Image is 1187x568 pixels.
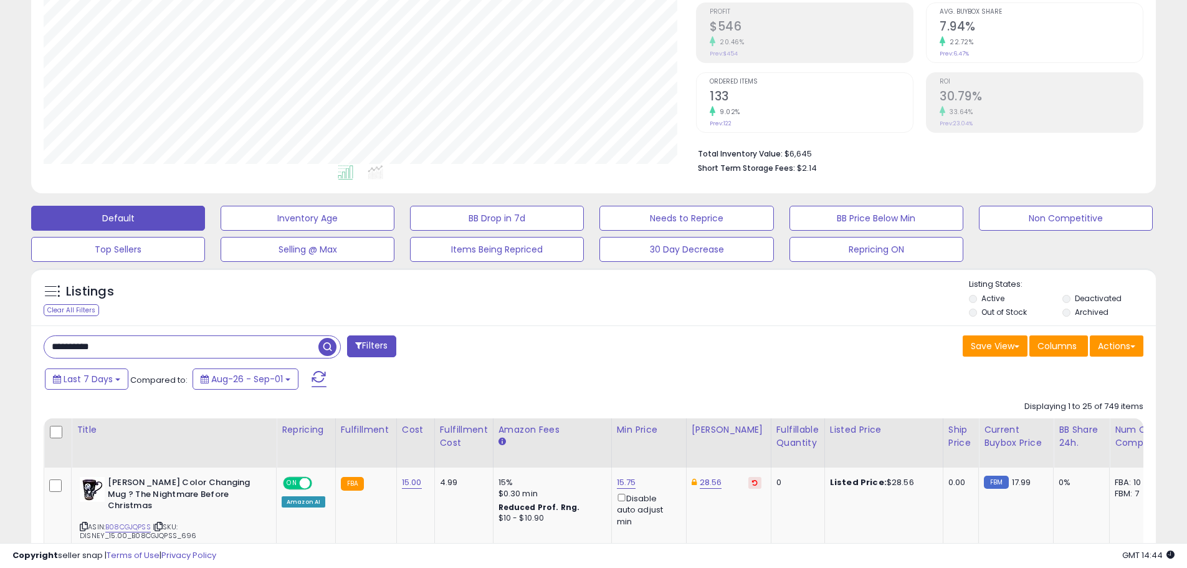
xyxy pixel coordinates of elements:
button: Columns [1029,335,1088,357]
small: Prev: 23.04% [940,120,973,127]
button: Top Sellers [31,237,205,262]
h2: 133 [710,89,913,106]
button: Needs to Reprice [599,206,773,231]
div: $10 - $10.90 [498,513,602,524]
div: Repricing [282,423,330,436]
span: 17.99 [1012,476,1031,488]
button: Selling @ Max [221,237,394,262]
h2: 30.79% [940,89,1143,106]
button: BB Price Below Min [789,206,963,231]
span: Profit [710,9,913,16]
span: Ordered Items [710,79,913,85]
div: Disable auto adjust min [617,491,677,527]
button: Last 7 Days [45,368,128,390]
b: Reduced Prof. Rng. [498,502,580,513]
button: BB Drop in 7d [410,206,584,231]
a: Privacy Policy [161,549,216,561]
div: FBA: 10 [1115,477,1156,488]
a: 28.56 [700,476,722,489]
div: FBM: 7 [1115,488,1156,499]
h5: Listings [66,283,114,301]
small: 33.64% [945,107,973,117]
div: seller snap | | [12,550,216,562]
button: Filters [347,335,396,357]
div: Fulfillment [341,423,391,436]
div: Amazon AI [282,496,325,508]
button: Aug-26 - Sep-01 [193,368,298,390]
div: [PERSON_NAME] [692,423,766,436]
span: Compared to: [130,374,188,386]
small: 22.72% [945,37,973,47]
a: Terms of Use [107,549,160,561]
span: ON [284,478,300,489]
div: Min Price [617,423,681,436]
button: Default [31,206,205,231]
span: 2025-09-9 14:44 GMT [1122,549,1175,561]
div: Title [77,423,271,436]
small: FBM [984,476,1008,489]
div: BB Share 24h. [1059,423,1104,450]
div: Fulfillment Cost [440,423,488,450]
div: ASIN: [80,477,267,556]
span: Aug-26 - Sep-01 [211,373,283,385]
div: 4.99 [440,477,484,488]
a: 15.75 [617,476,636,489]
b: Listed Price: [830,476,887,488]
span: Last 7 Days [64,373,113,385]
b: Total Inventory Value: [698,148,783,159]
button: Items Being Repriced [410,237,584,262]
h2: $546 [710,19,913,36]
label: Archived [1075,307,1108,317]
button: Non Competitive [979,206,1153,231]
a: B08CGJQPSS [105,522,151,532]
div: 0.00 [948,477,969,488]
div: 0 [776,477,815,488]
label: Active [981,293,1004,304]
div: 15% [498,477,602,488]
div: 0% [1059,477,1100,488]
small: Prev: $454 [710,50,738,57]
small: 20.46% [715,37,744,47]
a: 15.00 [402,476,422,489]
div: Cost [402,423,429,436]
div: Current Buybox Price [984,423,1048,450]
p: Listing States: [969,279,1156,291]
span: $2.14 [797,162,817,174]
small: 9.02% [715,107,740,117]
span: OFF [310,478,330,489]
div: Clear All Filters [44,304,99,316]
span: Columns [1037,340,1077,352]
b: Short Term Storage Fees: [698,163,795,173]
small: Amazon Fees. [498,436,506,448]
button: 30 Day Decrease [599,237,773,262]
small: FBA [341,477,364,491]
label: Deactivated [1075,293,1122,304]
strong: Copyright [12,549,58,561]
button: Inventory Age [221,206,394,231]
div: Amazon Fees [498,423,606,436]
span: ROI [940,79,1143,85]
li: $6,645 [698,145,1134,160]
span: Avg. Buybox Share [940,9,1143,16]
button: Save View [963,335,1027,357]
div: Displaying 1 to 25 of 749 items [1024,401,1143,413]
label: Out of Stock [981,307,1027,317]
div: Listed Price [830,423,938,436]
img: 41XJNffTAOL._SL40_.jpg [80,477,105,502]
b: [PERSON_NAME] Color Changing Mug ? The Nightmare Before Christmas [108,477,259,515]
div: Ship Price [948,423,973,450]
button: Repricing ON [789,237,963,262]
small: Prev: 122 [710,120,732,127]
div: Fulfillable Quantity [776,423,819,450]
button: Actions [1090,335,1143,357]
div: $28.56 [830,477,933,488]
div: $0.30 min [498,488,602,499]
div: Num of Comp. [1115,423,1160,450]
small: Prev: 6.47% [940,50,969,57]
h2: 7.94% [940,19,1143,36]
